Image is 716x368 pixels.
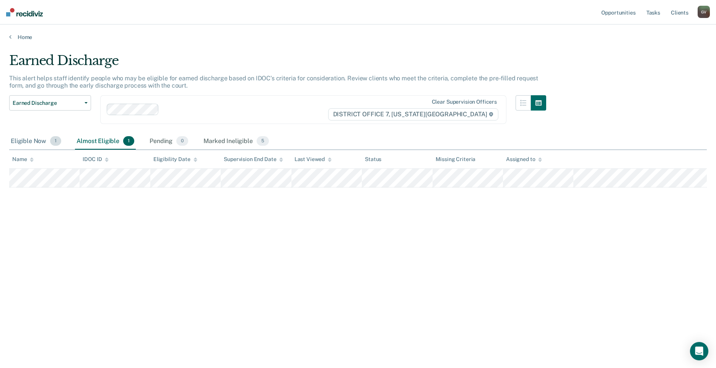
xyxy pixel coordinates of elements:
[9,75,538,89] p: This alert helps staff identify people who may be eligible for earned discharge based on IDOC’s c...
[176,136,188,146] span: 0
[436,156,476,163] div: Missing Criteria
[6,8,43,16] img: Recidiviz
[224,156,283,163] div: Supervision End Date
[698,6,710,18] button: GV
[506,156,542,163] div: Assigned to
[257,136,269,146] span: 5
[50,136,61,146] span: 1
[12,156,34,163] div: Name
[75,133,136,150] div: Almost Eligible1
[328,108,498,120] span: DISTRICT OFFICE 7, [US_STATE][GEOGRAPHIC_DATA]
[295,156,332,163] div: Last Viewed
[9,34,707,41] a: Home
[202,133,270,150] div: Marked Ineligible5
[83,156,109,163] div: IDOC ID
[123,136,134,146] span: 1
[9,53,546,75] div: Earned Discharge
[9,95,91,111] button: Earned Discharge
[13,100,81,106] span: Earned Discharge
[148,133,190,150] div: Pending0
[9,133,63,150] div: Eligible Now1
[432,99,497,105] div: Clear supervision officers
[690,342,708,360] div: Open Intercom Messenger
[698,6,710,18] div: G V
[365,156,381,163] div: Status
[153,156,197,163] div: Eligibility Date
